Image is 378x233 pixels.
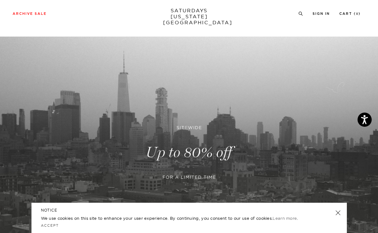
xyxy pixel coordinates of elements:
a: Accept [41,223,59,228]
a: Cart (0) [339,12,361,15]
a: Sign In [313,12,330,15]
a: SATURDAYS[US_STATE][GEOGRAPHIC_DATA] [163,8,215,26]
a: Archive Sale [13,12,47,15]
small: 0 [356,13,358,15]
h5: NOTICE [41,207,337,213]
p: We use cookies on this site to enhance your user experience. By continuing, you consent to our us... [41,215,315,221]
a: Learn more [273,216,297,221]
